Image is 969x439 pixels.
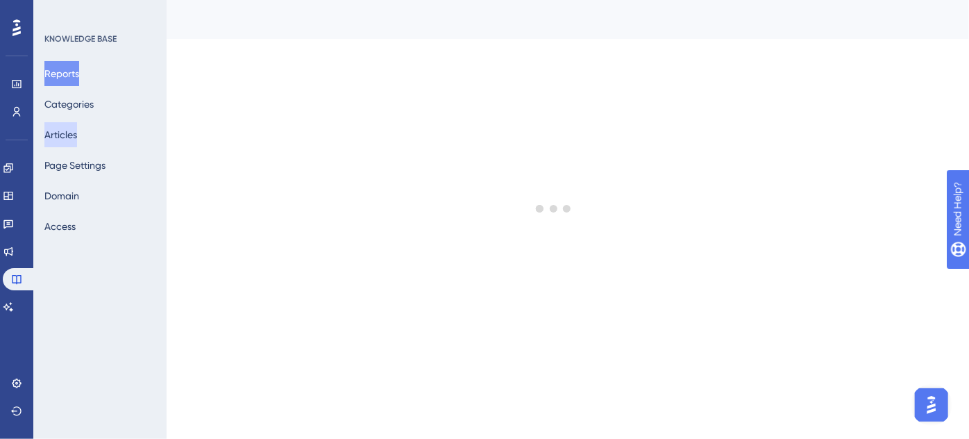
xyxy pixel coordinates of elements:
[44,122,77,147] button: Articles
[44,92,94,117] button: Categories
[44,183,79,208] button: Domain
[44,214,76,239] button: Access
[44,33,117,44] div: KNOWLEDGE BASE
[44,61,79,86] button: Reports
[44,153,106,178] button: Page Settings
[911,384,952,426] iframe: UserGuiding AI Assistant Launcher
[33,3,87,20] span: Need Help?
